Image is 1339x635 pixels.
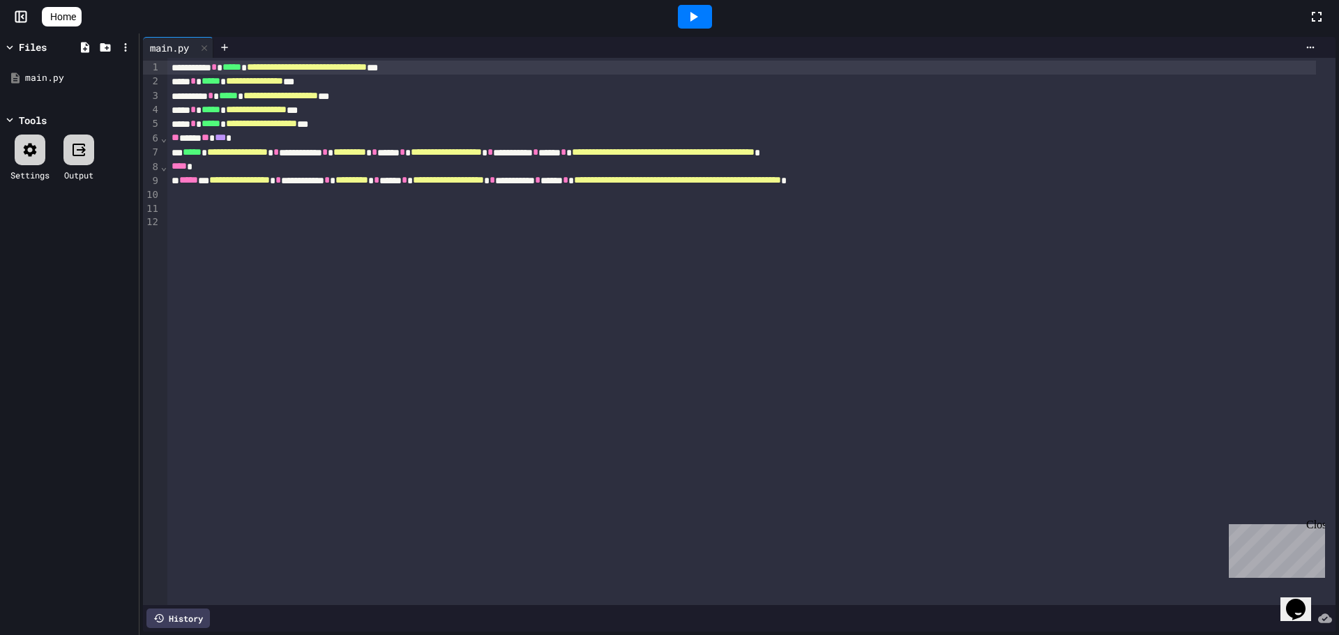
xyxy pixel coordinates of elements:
[10,169,50,181] div: Settings
[143,132,160,146] div: 6
[143,146,160,160] div: 7
[64,169,93,181] div: Output
[25,71,134,85] div: main.py
[143,61,160,75] div: 1
[143,89,160,103] div: 3
[42,7,82,26] a: Home
[143,174,160,188] div: 9
[19,40,47,54] div: Files
[1223,519,1325,578] iframe: chat widget
[143,160,160,174] div: 8
[143,117,160,131] div: 5
[143,188,160,202] div: 10
[1280,579,1325,621] iframe: chat widget
[143,75,160,89] div: 2
[143,202,160,216] div: 11
[143,37,213,58] div: main.py
[143,215,160,229] div: 12
[50,10,76,24] span: Home
[160,161,167,172] span: Fold line
[19,113,47,128] div: Tools
[146,609,210,628] div: History
[160,132,167,144] span: Fold line
[143,103,160,117] div: 4
[6,6,96,89] div: Chat with us now!Close
[143,40,196,55] div: main.py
